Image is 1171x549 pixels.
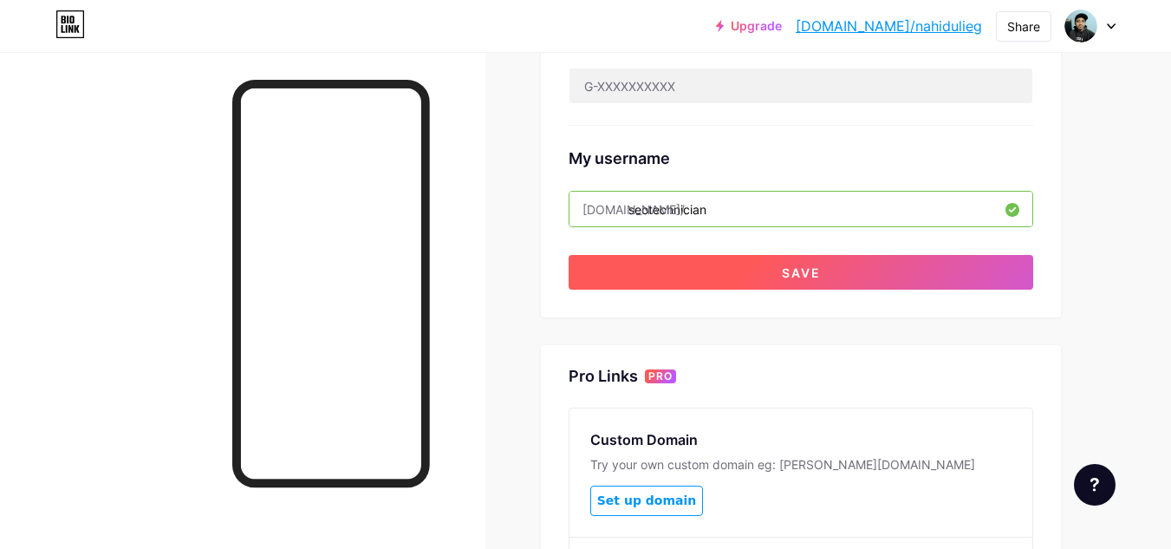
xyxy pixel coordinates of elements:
[590,457,1012,472] div: Try your own custom domain eg: [PERSON_NAME][DOMAIN_NAME]
[569,366,638,387] div: Pro Links
[1064,10,1097,42] img: Nahidul Islam
[590,429,1012,450] div: Custom Domain
[597,493,696,508] span: Set up domain
[590,486,703,516] button: Set up domain
[648,369,673,383] span: PRO
[569,147,1033,170] div: My username
[716,19,782,33] a: Upgrade
[582,200,685,219] div: [DOMAIN_NAME]/
[1007,17,1040,36] div: Share
[782,265,821,280] span: Save
[569,192,1032,226] input: username
[796,16,982,36] a: [DOMAIN_NAME]/nahidulieg
[569,69,1032,103] input: G-XXXXXXXXXX
[569,255,1033,290] button: Save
